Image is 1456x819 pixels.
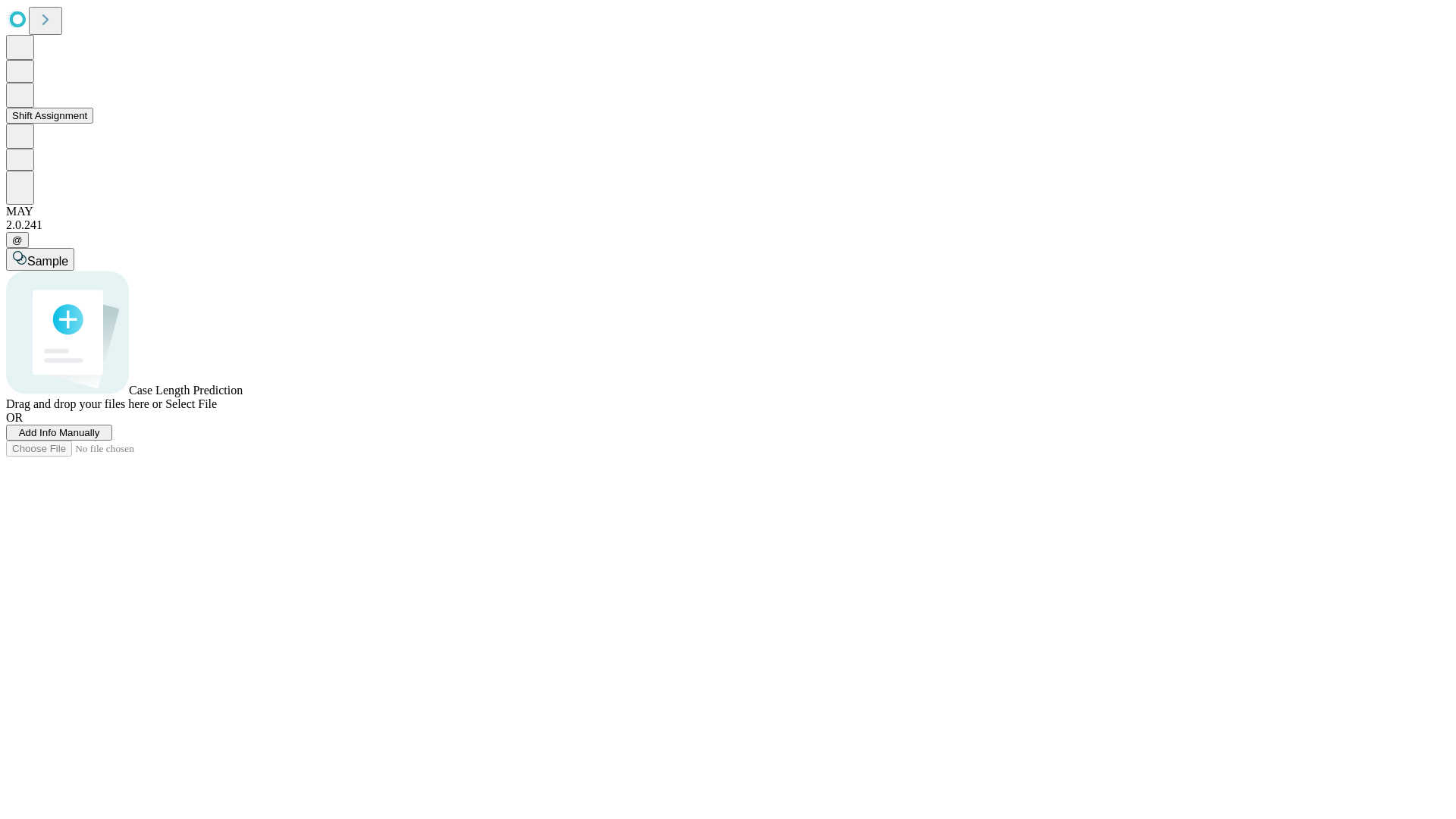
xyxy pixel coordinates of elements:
[6,232,29,248] button: @
[6,108,93,124] button: Shift Assignment
[19,427,100,438] span: Add Info Manually
[6,248,74,271] button: Sample
[6,397,162,410] span: Drag and drop your files here or
[27,255,68,268] span: Sample
[6,411,23,424] span: OR
[6,425,112,441] button: Add Info Manually
[165,397,217,410] span: Select File
[129,384,243,397] span: Case Length Prediction
[6,218,1450,232] div: 2.0.241
[12,234,23,246] span: @
[6,205,1450,218] div: MAY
